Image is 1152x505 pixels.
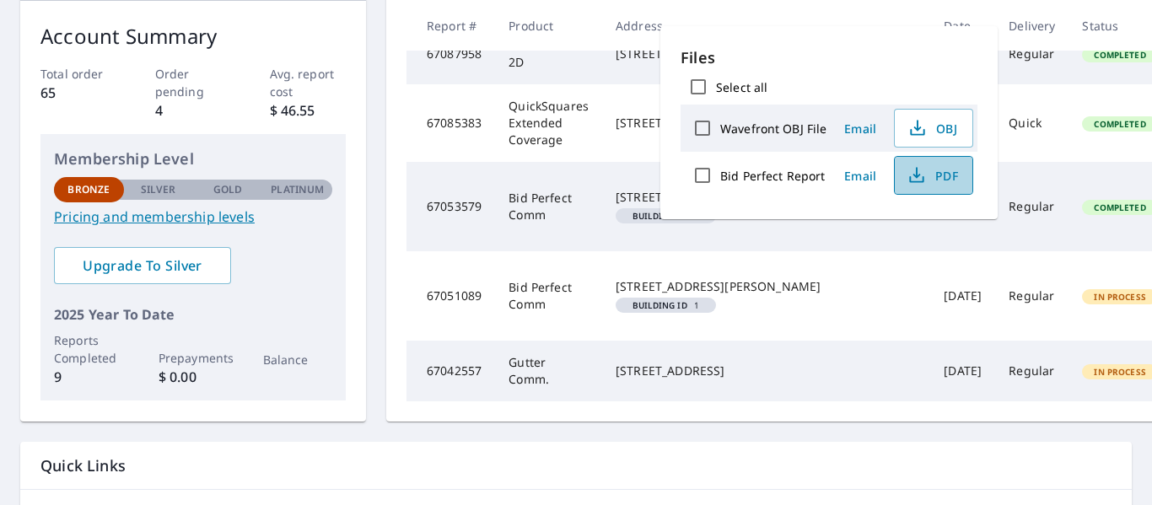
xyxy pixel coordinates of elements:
[840,168,880,184] span: Email
[995,84,1069,162] td: Quick
[905,118,959,138] span: OBJ
[495,341,602,401] td: Gutter Comm.
[54,207,332,227] a: Pricing and membership levels
[40,65,117,83] p: Total order
[213,182,242,197] p: Gold
[406,162,495,251] td: 67053579
[930,341,995,401] td: [DATE]
[159,367,229,387] p: $ 0.00
[616,189,917,206] div: [STREET_ADDRESS][PERSON_NAME]
[159,349,229,367] p: Prepayments
[622,301,709,309] span: 1
[681,46,977,69] p: Files
[720,168,825,184] label: Bid Perfect Report
[54,304,332,325] p: 2025 Year To Date
[995,341,1069,401] td: Regular
[54,247,231,284] a: Upgrade To Silver
[894,109,973,148] button: OBJ
[616,46,917,62] div: [STREET_ADDRESS][PERSON_NAME][PERSON_NAME]
[995,24,1069,84] td: Regular
[67,256,218,275] span: Upgrade To Silver
[894,156,973,195] button: PDF
[616,363,917,379] div: [STREET_ADDRESS]
[633,301,687,309] em: Building ID
[995,251,1069,341] td: Regular
[40,455,1112,476] p: Quick Links
[616,278,917,295] div: [STREET_ADDRESS][PERSON_NAME]
[406,24,495,84] td: 67087958
[622,212,709,220] span: 2
[495,251,602,341] td: Bid Perfect Comm
[995,162,1069,251] td: Regular
[40,83,117,103] p: 65
[716,79,767,95] label: Select all
[406,84,495,162] td: 67085383
[54,331,124,367] p: Reports Completed
[495,24,602,84] td: Extended Cov 2D
[406,341,495,401] td: 67042557
[720,121,826,137] label: Wavefront OBJ File
[54,367,124,387] p: 9
[616,115,917,132] div: [STREET_ADDRESS][PERSON_NAME][PERSON_NAME]
[840,121,880,137] span: Email
[54,148,332,170] p: Membership Level
[40,21,346,51] p: Account Summary
[263,351,333,368] p: Balance
[930,251,995,341] td: [DATE]
[905,165,959,185] span: PDF
[67,182,110,197] p: Bronze
[270,65,347,100] p: Avg. report cost
[155,100,232,121] p: 4
[495,162,602,251] td: Bid Perfect Comm
[270,100,347,121] p: $ 46.55
[833,163,887,189] button: Email
[633,212,687,220] em: Building ID
[833,116,887,142] button: Email
[271,182,324,197] p: Platinum
[155,65,232,100] p: Order pending
[495,84,602,162] td: QuickSquares Extended Coverage
[141,182,176,197] p: Silver
[406,251,495,341] td: 67051089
